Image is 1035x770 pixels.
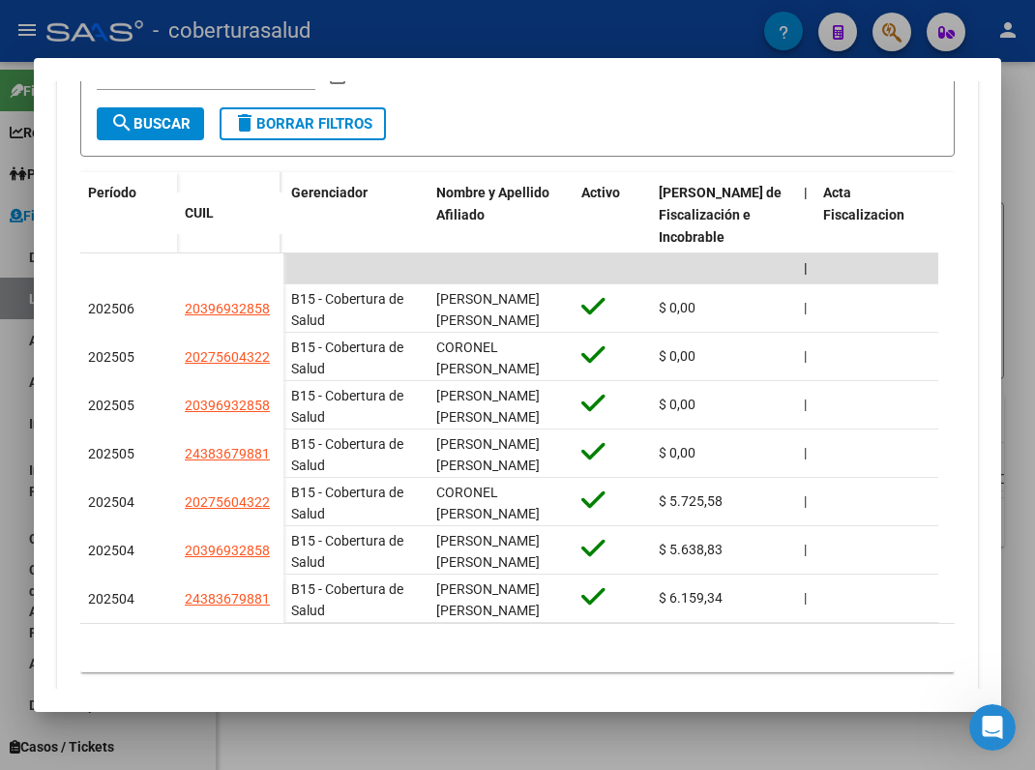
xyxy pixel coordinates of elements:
[804,493,807,509] span: |
[436,388,540,426] span: [PERSON_NAME] [PERSON_NAME]
[185,398,270,413] span: 20396932858
[291,340,403,377] span: B15 - Cobertura de Salud
[436,533,540,571] span: [PERSON_NAME] [PERSON_NAME]
[651,172,796,302] datatable-header-cell: Deuda Bruta Neto de Fiscalización e Incobrable
[88,185,136,200] span: Período
[659,185,782,245] span: [PERSON_NAME] de Fiscalización e Incobrable
[110,115,191,133] span: Buscar
[233,115,372,133] span: Borrar Filtros
[291,436,403,474] span: B15 - Cobertura de Salud
[429,172,574,302] datatable-header-cell: Nombre y Apellido Afiliado
[659,542,723,557] span: $ 5.638,83
[291,581,403,619] span: B15 - Cobertura de Salud
[659,348,695,364] span: $ 0,00
[804,445,807,460] span: |
[581,185,620,200] span: Activo
[815,172,931,302] datatable-header-cell: Acta Fiscalizacion
[88,446,134,461] span: 202505
[185,591,270,607] span: 24383679881
[804,260,808,276] span: |
[823,185,904,222] span: Acta Fiscalizacion
[185,494,270,510] span: 20275604322
[88,301,134,316] span: 202506
[185,301,270,316] span: 20396932858
[177,192,283,234] datatable-header-cell: CUIL
[291,185,368,200] span: Gerenciador
[88,591,134,607] span: 202504
[659,493,723,509] span: $ 5.725,58
[659,300,695,315] span: $ 0,00
[283,172,429,302] datatable-header-cell: Gerenciador
[88,398,134,413] span: 202505
[88,494,134,510] span: 202504
[291,485,403,522] span: B15 - Cobertura de Salud
[97,107,204,140] button: Buscar
[436,581,540,619] span: [PERSON_NAME] [PERSON_NAME]
[88,349,134,365] span: 202505
[796,172,815,302] datatable-header-cell: |
[804,542,807,557] span: |
[804,590,807,606] span: |
[291,388,403,426] span: B15 - Cobertura de Salud
[659,445,695,460] span: $ 0,00
[291,291,403,329] span: B15 - Cobertura de Salud
[574,172,651,302] datatable-header-cell: Activo
[88,543,134,558] span: 202504
[185,446,270,461] span: 24383679881
[185,349,270,365] span: 20275604322
[185,205,214,221] span: CUIL
[110,111,133,134] mat-icon: search
[233,111,256,134] mat-icon: delete
[436,291,540,329] span: [PERSON_NAME] [PERSON_NAME]
[804,397,807,412] span: |
[969,704,1016,751] iframe: Intercom live chat
[436,485,540,522] span: CORONEL [PERSON_NAME]
[291,533,403,571] span: B15 - Cobertura de Salud
[436,340,540,377] span: CORONEL [PERSON_NAME]
[659,397,695,412] span: $ 0,00
[804,348,807,364] span: |
[931,172,951,302] datatable-header-cell: |
[220,107,386,140] button: Borrar Filtros
[436,436,540,474] span: [PERSON_NAME] [PERSON_NAME]
[804,300,807,315] span: |
[804,185,808,200] span: |
[659,590,723,606] span: $ 6.159,34
[436,185,549,222] span: Nombre y Apellido Afiliado
[80,172,177,253] datatable-header-cell: Período
[185,543,270,558] span: 20396932858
